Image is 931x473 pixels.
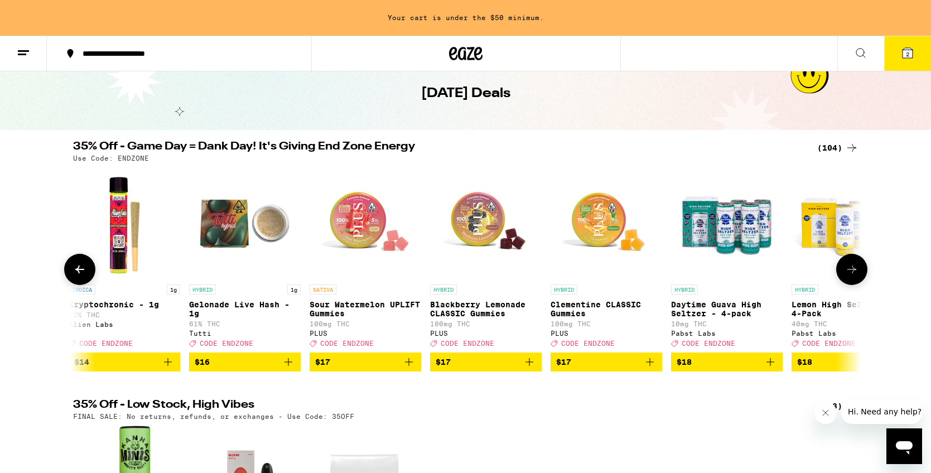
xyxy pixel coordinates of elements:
[69,284,95,295] p: INDICA
[430,320,542,327] p: 100mg THC
[436,358,451,366] span: $17
[906,51,909,57] span: 2
[671,300,783,318] p: Daytime Guava High Seltzer - 4-pack
[797,358,812,366] span: $18
[430,167,542,279] img: PLUS - Blackberry Lemonade CLASSIC Gummies
[189,353,301,371] button: Add to bag
[817,141,858,155] a: (104)
[561,340,615,347] span: CODE ENDZONE
[551,330,662,337] div: PLUS
[551,167,662,353] a: Open page for Clementine CLASSIC Gummies from PLUS
[671,167,783,353] a: Open page for Daytime Guava High Seltzer - 4-pack from Pabst Labs
[556,358,571,366] span: $17
[551,284,577,295] p: HYBRID
[792,320,903,327] p: 40mg THC
[310,330,421,337] div: PLUS
[200,340,253,347] span: CODE ENDZONE
[189,167,301,353] a: Open page for Gelonade Live Hash - 1g from Tutti
[671,167,783,279] img: Pabst Labs - Daytime Guava High Seltzer - 4-pack
[69,311,180,318] p: 22% THC
[841,399,922,424] iframe: Message from company
[73,399,804,413] h2: 35% Off - Low Stock, High Vibes
[195,358,210,366] span: $16
[792,284,818,295] p: HYBRID
[310,167,421,353] a: Open page for Sour Watermelon UPLIFT Gummies from PLUS
[310,353,421,371] button: Add to bag
[671,284,698,295] p: HYBRID
[189,300,301,318] p: Gelonade Live Hash - 1g
[677,358,692,366] span: $18
[315,358,330,366] span: $17
[551,353,662,371] button: Add to bag
[69,300,180,309] p: Kryptochronic - 1g
[189,167,301,279] img: Tutti - Gelonade Live Hash - 1g
[189,320,301,327] p: 61% THC
[430,167,542,353] a: Open page for Blackberry Lemonade CLASSIC Gummies from PLUS
[430,353,542,371] button: Add to bag
[441,340,494,347] span: CODE ENDZONE
[814,402,837,424] iframe: Close message
[74,358,89,366] span: $14
[310,320,421,327] p: 100mg THC
[671,330,783,337] div: Pabst Labs
[792,167,903,279] img: Pabst Labs - Lemon High Seltzer - 4-Pack
[671,320,783,327] p: 10mg THC
[792,167,903,353] a: Open page for Lemon High Seltzer - 4-Pack from Pabst Labs
[430,284,457,295] p: HYBRID
[884,36,931,71] button: 2
[430,330,542,337] div: PLUS
[551,167,662,279] img: PLUS - Clementine CLASSIC Gummies
[551,300,662,318] p: Clementine CLASSIC Gummies
[421,84,510,103] h1: [DATE] Deals
[73,413,354,420] p: FINAL SALE: No returns, refunds, or exchanges - Use Code: 35OFF
[310,167,421,279] img: PLUS - Sour Watermelon UPLIFT Gummies
[551,320,662,327] p: 100mg THC
[792,353,903,371] button: Add to bag
[287,284,301,295] p: 1g
[792,300,903,318] p: Lemon High Seltzer - 4-Pack
[73,155,149,162] p: Use Code: ENDZONE
[79,340,133,347] span: CODE ENDZONE
[682,340,735,347] span: CODE ENDZONE
[320,340,374,347] span: CODE ENDZONE
[310,284,336,295] p: SATIVA
[69,353,180,371] button: Add to bag
[886,428,922,464] iframe: Button to launch messaging window
[802,340,856,347] span: CODE ENDZONE
[167,284,180,295] p: 1g
[73,141,804,155] h2: 35% Off - Game Day = Dank Day! It's Giving End Zone Energy
[69,321,180,328] div: Alien Labs
[430,300,542,318] p: Blackberry Lemonade CLASSIC Gummies
[69,167,180,353] a: Open page for Kryptochronic - 1g from Alien Labs
[310,300,421,318] p: Sour Watermelon UPLIFT Gummies
[189,284,216,295] p: HYBRID
[189,330,301,337] div: Tutti
[671,353,783,371] button: Add to bag
[792,330,903,337] div: Pabst Labs
[69,167,180,279] img: Alien Labs - Kryptochronic - 1g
